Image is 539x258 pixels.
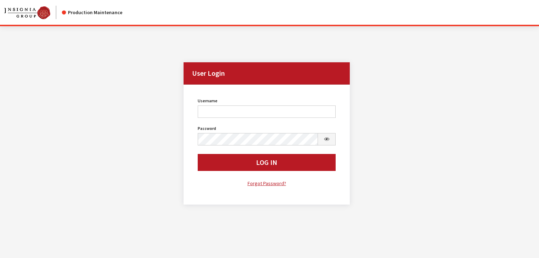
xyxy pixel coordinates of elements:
button: Show Password [318,133,336,145]
button: Log In [198,154,336,171]
h2: User Login [184,62,350,85]
img: Catalog Maintenance [4,6,50,19]
a: Insignia Group logo [4,6,62,19]
label: Password [198,125,216,132]
label: Username [198,98,218,104]
a: Forgot Password? [198,179,336,188]
div: Production Maintenance [62,9,122,16]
